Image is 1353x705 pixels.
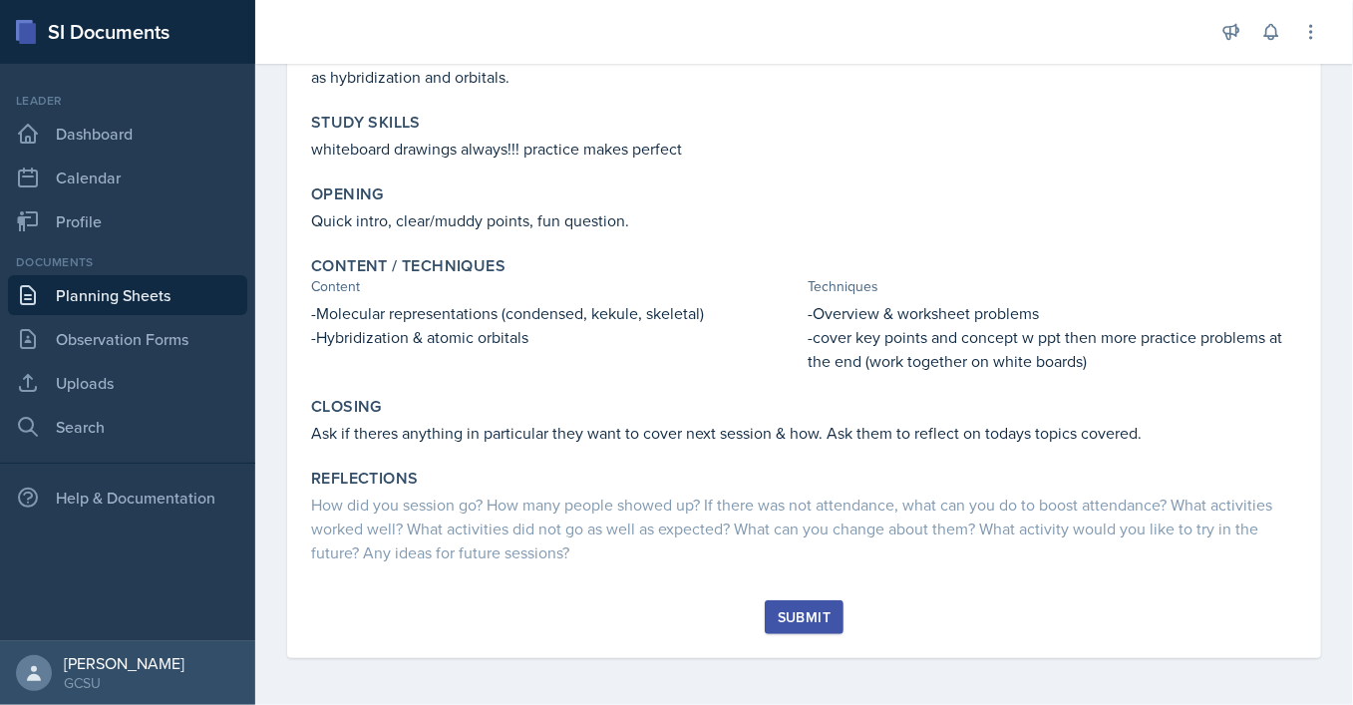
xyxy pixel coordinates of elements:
[809,301,1298,325] p: -Overview & worksheet problems
[8,114,247,154] a: Dashboard
[311,256,506,276] label: Content / Techniques
[8,253,247,271] div: Documents
[8,275,247,315] a: Planning Sheets
[8,201,247,241] a: Profile
[8,363,247,403] a: Uploads
[311,184,384,204] label: Opening
[311,301,801,325] p: -Molecular representations (condensed, kekule, skeletal)
[311,113,421,133] label: Study Skills
[765,600,844,634] button: Submit
[8,92,247,110] div: Leader
[8,158,247,197] a: Calendar
[8,478,247,518] div: Help & Documentation
[311,276,801,297] div: Content
[64,653,184,673] div: [PERSON_NAME]
[311,41,1297,89] p: To be comfortable drawing and differentiating between the different ways to draw molecular struct...
[8,407,247,447] a: Search
[311,469,418,489] label: Reflections
[778,609,831,625] div: Submit
[809,276,1298,297] div: Techniques
[311,137,1297,161] p: whiteboard drawings always!!! practice makes perfect
[64,673,184,693] div: GCSU
[311,397,382,417] label: Closing
[809,325,1298,373] p: -cover key points and concept w ppt then more practice problems at the end (work together on whit...
[311,208,1297,232] p: Quick intro, clear/muddy points, fun question.
[311,325,801,349] p: -Hybridization & atomic orbitals
[311,421,1297,445] p: Ask if theres anything in particular they want to cover next session & how. Ask them to reflect o...
[311,493,1297,564] div: How did you session go? How many people showed up? If there was not attendance, what can you do t...
[8,319,247,359] a: Observation Forms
